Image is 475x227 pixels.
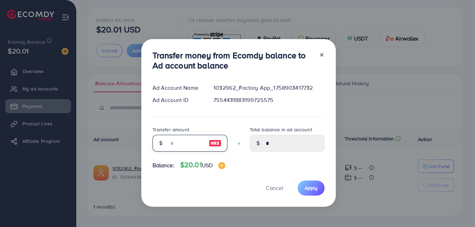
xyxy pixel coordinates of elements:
span: Apply [305,184,318,191]
h3: Transfer money from Ecomdy balance to Ad account balance [153,50,313,71]
label: Total balance in ad account [250,126,312,133]
iframe: Chat [445,196,470,222]
div: 7554431883199725575 [208,96,330,104]
h4: $20.01 [180,161,225,169]
div: Ad Account ID [147,96,208,104]
img: image [218,162,225,169]
div: Ad Account Name [147,84,208,92]
img: image [209,139,221,147]
span: Cancel [266,184,283,192]
div: 1032962_Factory App_1758903417732 [208,84,330,92]
button: Apply [298,181,325,196]
span: Balance: [153,161,175,169]
button: Cancel [257,181,292,196]
span: USD [202,161,213,169]
label: Transfer amount [153,126,189,133]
